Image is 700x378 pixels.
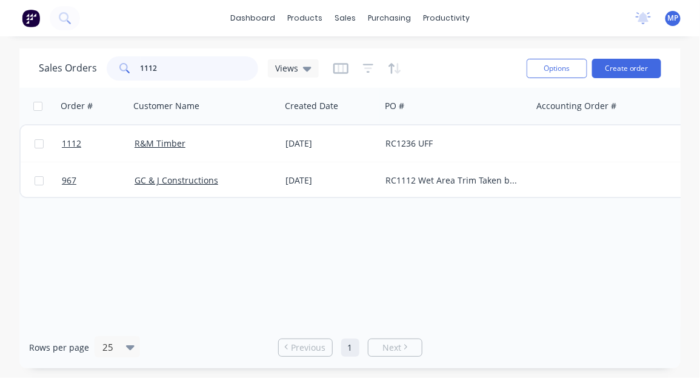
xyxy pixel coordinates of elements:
div: Accounting Order # [536,100,616,112]
ul: Pagination [273,339,427,357]
a: Page 1 is your current page [341,339,359,357]
span: Previous [291,342,325,354]
span: MP [668,13,679,24]
span: 967 [62,174,76,187]
a: GC & J Constructions [135,174,218,186]
div: PO # [385,100,404,112]
img: Factory [22,9,40,27]
div: sales [328,9,362,27]
a: Previous page [279,342,332,354]
div: Order # [61,100,93,112]
span: Views [275,62,298,75]
div: products [281,9,328,27]
span: 1112 [62,138,81,150]
div: RC1112 Wet Area Trim Taken by JR [DATE] [385,174,520,187]
button: Options [527,59,587,78]
a: 967 [62,162,135,199]
div: Created Date [285,100,338,112]
a: Next page [368,342,422,354]
button: Create order [592,59,661,78]
div: purchasing [362,9,417,27]
span: Next [382,342,401,354]
input: Search... [141,56,259,81]
a: 1112 [62,125,135,162]
div: RC1236 UFF [385,138,520,150]
div: [DATE] [285,138,376,150]
a: R&M Timber [135,138,185,149]
span: Rows per page [29,342,89,354]
a: dashboard [224,9,281,27]
h1: Sales Orders [39,62,97,74]
div: Customer Name [133,100,199,112]
div: [DATE] [285,174,376,187]
div: productivity [417,9,476,27]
